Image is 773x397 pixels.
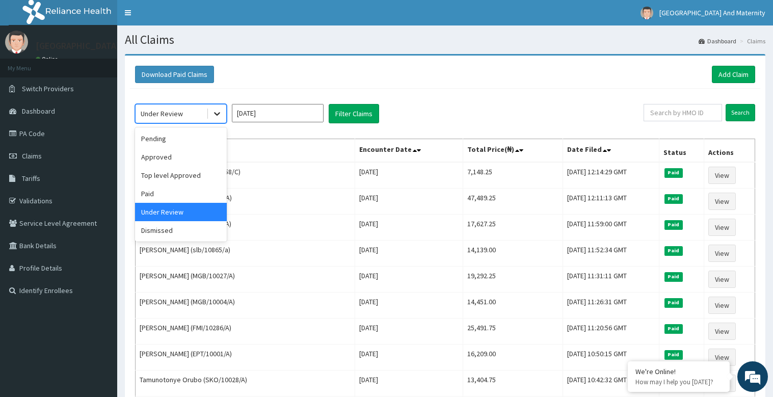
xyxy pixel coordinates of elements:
th: Encounter Date [355,139,463,163]
button: Download Paid Claims [135,66,214,83]
span: Paid [664,298,683,307]
div: Approved [135,148,227,166]
span: Paid [664,324,683,333]
th: Date Filed [563,139,659,163]
td: [DATE] 10:42:32 GMT [563,370,659,396]
span: Paid [664,246,683,255]
a: View [708,219,736,236]
img: User Image [641,7,653,19]
td: [DATE] [355,370,463,396]
td: [DATE] [355,215,463,241]
a: Dashboard [699,37,736,45]
td: [DATE] 11:59:00 GMT [563,215,659,241]
textarea: Type your message and hit 'Enter' [5,278,194,314]
td: [PERSON_NAME] (MGB/10027/A) [136,267,355,293]
td: [PERSON_NAME] (slb/10865/a) [136,241,355,267]
td: [DATE] [355,319,463,345]
td: 13,404.75 [463,370,563,396]
span: Claims [22,151,42,161]
td: 25,491.75 [463,319,563,345]
td: Tamunotonye Orubo (SKO/10028/A) [136,370,355,396]
th: Total Price(₦) [463,139,563,163]
td: [DATE] 11:52:34 GMT [563,241,659,267]
td: 47,489.25 [463,189,563,215]
td: [DATE] 11:31:11 GMT [563,267,659,293]
td: [PERSON_NAME] (EPT/10001/A) [136,345,355,370]
a: View [708,271,736,288]
td: [DATE] [355,162,463,189]
td: Zahara'u Abubakar (FRC/10058/C) [136,162,355,189]
td: [PERSON_NAME] (MGB/10004/A) [136,293,355,319]
span: Tariffs [22,174,40,183]
td: [DATE] [355,189,463,215]
a: View [708,193,736,210]
div: Under Review [141,109,183,119]
div: Chat with us now [53,57,171,70]
td: [DATE] [355,345,463,370]
td: [DATE] 11:20:56 GMT [563,319,659,345]
td: [PERSON_NAME] (GBI/10368/A) [136,215,355,241]
th: Actions [704,139,755,163]
a: View [708,167,736,184]
span: [GEOGRAPHIC_DATA] And Maternity [659,8,765,17]
td: 19,292.25 [463,267,563,293]
span: Dashboard [22,107,55,116]
span: Paid [664,168,683,177]
input: Select Month and Year [232,104,324,122]
td: [DATE] [355,267,463,293]
td: 14,139.00 [463,241,563,267]
td: 16,209.00 [463,345,563,370]
div: Under Review [135,203,227,221]
div: Pending [135,129,227,148]
a: Online [36,56,60,63]
td: [PERSON_NAME] (FBL/10416/A) [136,189,355,215]
div: Paid [135,184,227,203]
td: 14,451.00 [463,293,563,319]
a: View [708,245,736,262]
a: View [708,323,736,340]
a: View [708,349,736,366]
img: d_794563401_company_1708531726252_794563401 [19,51,41,76]
td: [DATE] [355,293,463,319]
span: We're online! [59,128,141,231]
td: [PERSON_NAME] (FMI/10286/A) [136,319,355,345]
th: Name [136,139,355,163]
div: Top level Approved [135,166,227,184]
td: [DATE] 11:26:31 GMT [563,293,659,319]
td: 7,148.25 [463,162,563,189]
p: [GEOGRAPHIC_DATA] And Maternity [36,41,178,50]
td: [DATE] 12:11:13 GMT [563,189,659,215]
th: Status [659,139,704,163]
li: Claims [737,37,765,45]
span: Paid [664,220,683,229]
td: 17,627.25 [463,215,563,241]
input: Search [726,104,755,121]
h1: All Claims [125,33,765,46]
div: We're Online! [635,367,722,376]
input: Search by HMO ID [644,104,722,121]
span: Paid [664,272,683,281]
td: [DATE] [355,241,463,267]
a: View [708,297,736,314]
button: Filter Claims [329,104,379,123]
td: [DATE] 10:50:15 GMT [563,345,659,370]
img: User Image [5,31,28,54]
div: Minimize live chat window [167,5,192,30]
p: How may I help you today? [635,378,722,386]
span: Paid [664,194,683,203]
td: [DATE] 12:14:29 GMT [563,162,659,189]
a: Add Claim [712,66,755,83]
span: Switch Providers [22,84,74,93]
div: Dismissed [135,221,227,240]
span: Paid [664,350,683,359]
